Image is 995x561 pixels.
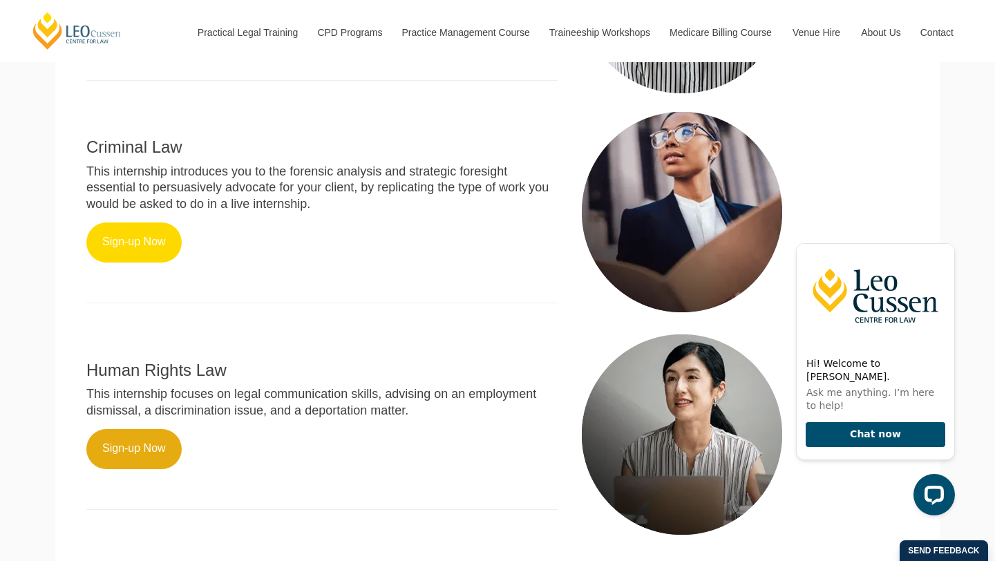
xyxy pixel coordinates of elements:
a: Venue Hire [782,3,851,62]
a: Practice Management Course [392,3,539,62]
a: [PERSON_NAME] Centre for Law [31,11,123,50]
a: Sign-up Now [86,222,182,263]
p: This internship introduces you to the forensic analysis and strategic foresight essential to pers... [86,164,558,212]
p: This internship focuses on legal communication skills, advising on an employment dismissal, a dis... [86,386,558,419]
a: About Us [851,3,910,62]
iframe: LiveChat chat widget [785,231,960,526]
a: Sign-up Now [86,429,182,469]
a: Traineeship Workshops [539,3,659,62]
h2: Human Rights Law [86,361,558,379]
a: Medicare Billing Course [659,3,782,62]
a: CPD Programs [307,3,391,62]
a: Practical Legal Training [187,3,307,62]
h2: Criminal Law [86,138,558,156]
a: Contact [910,3,964,62]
